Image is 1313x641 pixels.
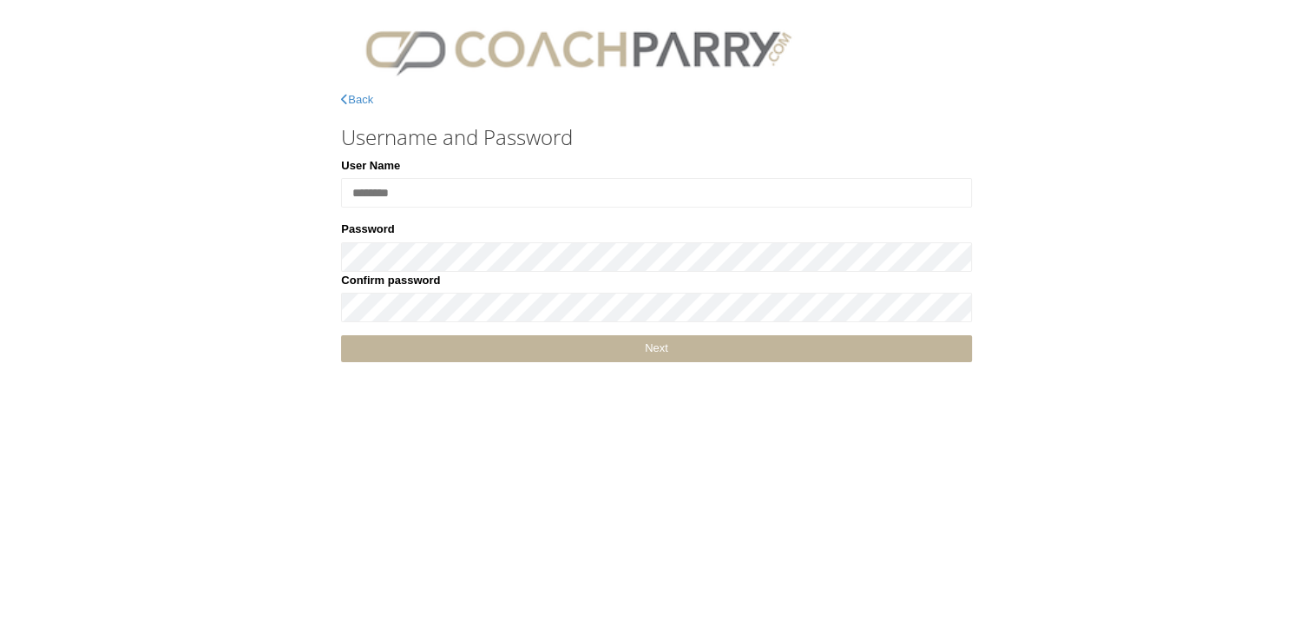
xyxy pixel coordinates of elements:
[341,93,373,106] a: Back
[341,335,972,362] a: Next
[341,221,394,238] label: Password
[341,17,815,83] img: CPlogo.png
[341,272,440,289] label: Confirm password
[341,126,972,149] h3: Username and Password
[341,157,400,175] label: User Name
